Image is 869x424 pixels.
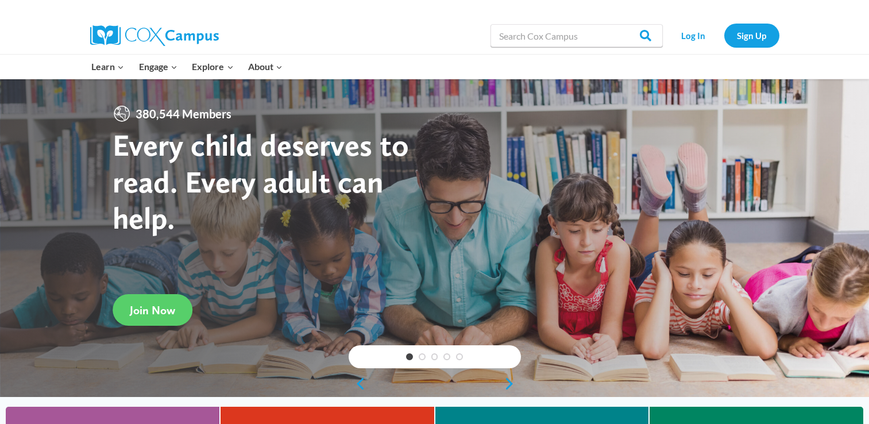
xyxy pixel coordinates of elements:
span: 380,544 Members [131,105,236,123]
span: Explore [192,59,233,74]
input: Search Cox Campus [490,24,663,47]
span: Join Now [130,303,175,317]
div: content slider buttons [349,372,521,395]
a: 5 [456,353,463,360]
span: About [248,59,283,74]
a: Log In [669,24,719,47]
a: 2 [419,353,426,360]
img: Cox Campus [90,25,219,46]
a: 4 [443,353,450,360]
span: Engage [139,59,177,74]
a: 3 [431,353,438,360]
a: Sign Up [724,24,779,47]
nav: Secondary Navigation [669,24,779,47]
a: 1 [406,353,413,360]
a: next [504,377,521,391]
nav: Primary Navigation [84,55,290,79]
span: Learn [91,59,124,74]
a: previous [349,377,366,391]
a: Join Now [113,294,192,326]
strong: Every child deserves to read. Every adult can help. [113,126,409,236]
